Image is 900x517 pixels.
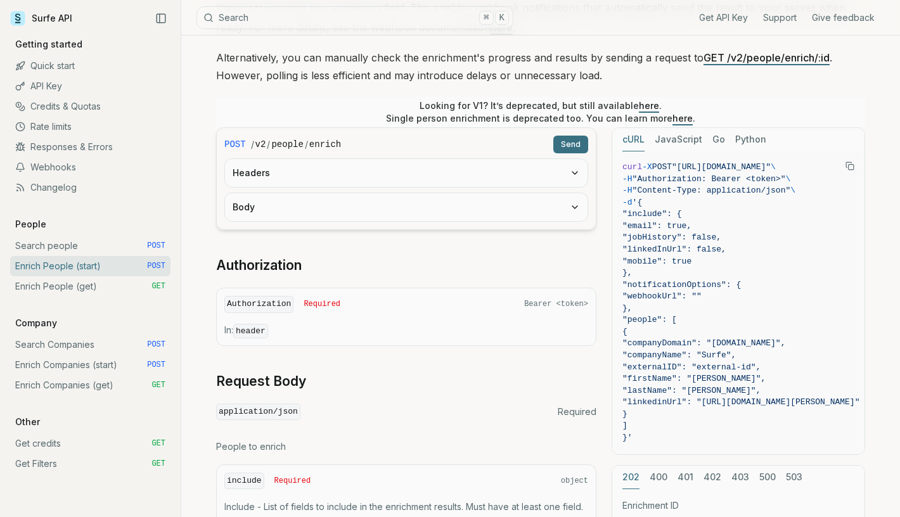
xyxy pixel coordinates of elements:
a: Enrich Companies (get) GET [10,375,170,395]
button: 403 [731,466,749,489]
p: Alternatively, you can manually check the enrichment's progress and results by sending a request ... [216,49,865,84]
a: Responses & Errors [10,137,170,157]
a: Support [763,11,797,24]
button: Collapse Sidebar [151,9,170,28]
span: "notificationOptions": { [622,280,741,290]
span: curl [622,162,642,172]
span: POST [224,138,246,151]
a: Enrich People (get) GET [10,276,170,297]
a: Enrich Companies (start) POST [10,355,170,375]
span: "firstName": "[PERSON_NAME]", [622,374,766,383]
p: Getting started [10,38,87,51]
span: "externalID": "external-id", [622,362,761,372]
span: -X [642,162,652,172]
span: "Content-Type: application/json" [633,186,791,195]
a: Quick start [10,56,170,76]
span: \ [790,186,795,195]
span: "companyDomain": "[DOMAIN_NAME]", [622,338,785,348]
code: v2 [255,138,266,151]
span: POST [652,162,672,172]
a: Webhooks [10,157,170,177]
button: Python [735,128,766,151]
span: \ [771,162,776,172]
span: "linkedInUrl": false, [622,245,726,254]
button: Search⌘K [196,6,513,29]
span: '{ [633,198,643,207]
span: -d [622,198,633,207]
a: Request Body [216,373,306,390]
p: Enrichment ID [622,499,854,512]
span: "email": true, [622,221,691,231]
span: "people": [ [622,315,677,324]
span: POST [147,340,165,350]
span: ] [622,421,627,430]
p: In: [224,324,588,338]
span: }, [622,303,633,313]
code: Authorization [224,296,293,313]
code: include [224,473,264,490]
span: GET [151,380,165,390]
span: }' [622,433,633,442]
button: 400 [650,466,667,489]
button: Send [553,136,588,153]
a: Rate limits [10,117,170,137]
span: GET [151,438,165,449]
a: Changelog [10,177,170,198]
p: People to enrich [216,440,596,453]
button: 402 [704,466,721,489]
button: Body [225,193,588,221]
p: Include - List of fields to include in the enrichment results. Must have at least one field. [224,501,588,513]
button: Go [712,128,725,151]
a: Surfe API [10,9,72,28]
a: Search Companies POST [10,335,170,355]
a: Give feedback [812,11,875,24]
p: Other [10,416,45,428]
span: } [622,409,627,419]
a: Get credits GET [10,433,170,454]
span: -H [622,174,633,184]
span: "linkedinUrl": "[URL][DOMAIN_NAME][PERSON_NAME]" [622,397,859,407]
a: here [639,100,659,111]
a: Get API Key [699,11,748,24]
p: Looking for V1? It’s deprecated, but still available . Single person enrichment is deprecated too... [386,99,695,125]
span: "include": { [622,209,682,219]
span: -H [622,186,633,195]
span: POST [147,360,165,370]
span: POST [147,261,165,271]
button: Headers [225,159,588,187]
a: Credits & Quotas [10,96,170,117]
a: Authorization [216,257,302,274]
span: Required [558,405,596,418]
p: Company [10,317,62,329]
code: people [271,138,303,151]
p: People [10,218,51,231]
button: JavaScript [655,128,702,151]
code: enrich [309,138,341,151]
span: "webhookUrl": "" [622,291,702,301]
kbd: K [495,11,509,25]
span: "companyName": "Surfe", [622,350,736,360]
a: API Key [10,76,170,96]
span: { [622,327,627,336]
kbd: ⌘ [479,11,493,25]
span: Required [274,476,311,486]
span: \ [785,174,790,184]
span: POST [147,241,165,251]
span: "Authorization: Bearer <token>" [633,174,786,184]
button: 202 [622,466,640,489]
span: "[URL][DOMAIN_NAME]" [672,162,771,172]
span: / [251,138,254,151]
span: GET [151,281,165,291]
span: object [561,476,588,486]
button: cURL [622,128,645,151]
a: Search people POST [10,236,170,256]
button: 401 [678,466,693,489]
span: GET [151,459,165,469]
code: application/json [216,404,300,421]
button: 503 [786,466,802,489]
a: here [672,113,693,124]
a: Enrich People (start) POST [10,256,170,276]
span: "lastName": "[PERSON_NAME]", [622,386,761,395]
button: Copy Text [840,156,859,176]
span: Bearer <token> [524,299,588,309]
